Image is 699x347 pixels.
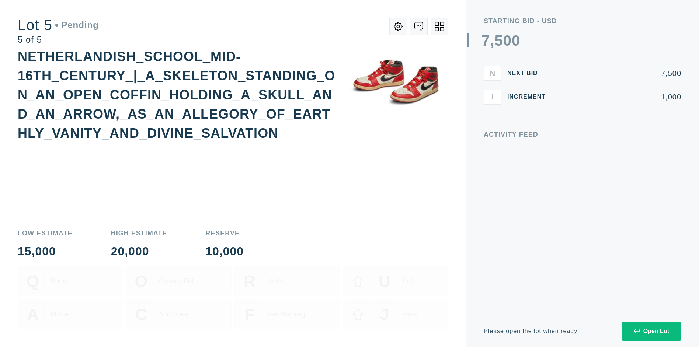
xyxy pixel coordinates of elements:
span: N [490,69,495,77]
button: N [484,66,501,81]
div: 5 of 5 [18,35,99,44]
div: 5 [494,33,503,48]
div: Low Estimate [18,230,73,236]
div: Increment [507,94,552,100]
div: NETHERLANDISH_SCHOOL_MID-16TH_CENTURY_|_A_SKELETON_STANDING_ON_AN_OPEN_COFFIN_HOLDING_A_SKULL_AND... [18,49,335,141]
div: Lot 5 [18,18,99,32]
button: Open Lot [622,322,681,341]
div: 0 [512,33,520,48]
div: Next Bid [507,70,552,76]
div: 7 [481,33,490,48]
div: Starting Bid - USD [484,18,681,24]
div: 10,000 [205,245,244,257]
button: I [484,90,501,104]
div: Activity Feed [484,131,681,138]
div: 15,000 [18,245,73,257]
div: High Estimate [111,230,167,236]
div: Pending [55,21,99,29]
div: 20,000 [111,245,167,257]
div: Reserve [205,230,244,236]
div: Please open the lot when ready [484,328,577,334]
div: 0 [503,33,512,48]
div: 7,500 [557,70,681,77]
div: , [490,33,494,180]
div: 1,000 [557,93,681,101]
div: Open Lot [634,328,669,334]
span: I [491,92,494,101]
